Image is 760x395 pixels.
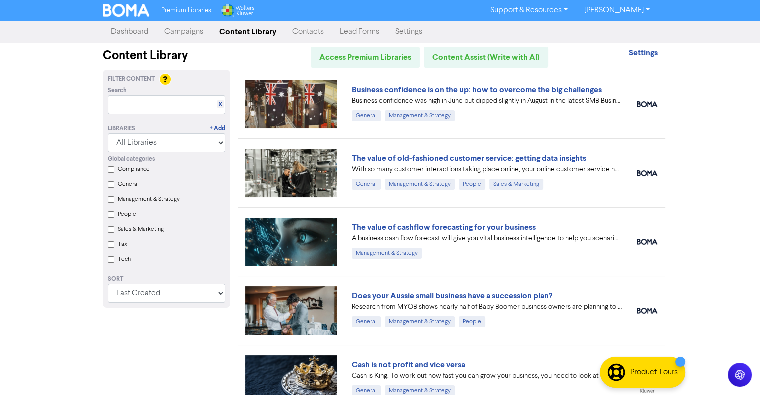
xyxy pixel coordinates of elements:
label: Tax [118,240,127,249]
div: With so many customer interactions taking place online, your online customer service has to be fi... [352,164,622,175]
img: boma [637,308,657,314]
div: Content Library [103,47,230,65]
a: [PERSON_NAME] [576,2,657,18]
div: A business cash flow forecast will give you vital business intelligence to help you scenario-plan... [352,233,622,244]
div: Global categories [108,155,225,164]
strong: Settings [628,48,657,58]
div: Management & Strategy [352,248,422,259]
div: Sales & Marketing [489,179,543,190]
a: Content Library [211,22,284,42]
div: Libraries [108,124,135,133]
label: People [118,210,136,219]
div: Business confidence was high in June but dipped slightly in August in the latest SMB Business Ins... [352,96,622,106]
a: Settings [387,22,430,42]
a: Access Premium Libraries [311,47,420,68]
a: Lead Forms [332,22,387,42]
img: Wolters Kluwer [220,4,254,17]
a: X [218,101,222,108]
label: Management & Strategy [118,195,180,204]
a: Contacts [284,22,332,42]
label: Compliance [118,165,150,174]
a: The value of cashflow forecasting for your business [352,222,536,232]
a: Settings [628,49,657,57]
div: Cash is King. To work out how fast you can grow your business, you need to look at your projected... [352,371,622,381]
span: Search [108,86,127,95]
a: The value of old-fashioned customer service: getting data insights [352,153,586,163]
img: boma [637,170,657,176]
div: Research from MYOB shows nearly half of Baby Boomer business owners are planning to exit in the n... [352,302,622,312]
div: Filter Content [108,75,225,84]
div: People [459,179,485,190]
iframe: Chat Widget [710,347,760,395]
a: + Add [210,124,225,133]
div: Management & Strategy [385,179,455,190]
div: Management & Strategy [385,110,455,121]
a: Content Assist (Write with AI) [424,47,548,68]
a: Support & Resources [482,2,576,18]
img: boma_accounting [637,239,657,245]
a: Campaigns [156,22,211,42]
div: Management & Strategy [385,316,455,327]
a: Does your Aussie small business have a succession plan? [352,291,552,301]
a: Cash is not profit and vice versa [352,360,465,370]
div: General [352,110,381,121]
div: General [352,179,381,190]
label: General [118,180,139,189]
span: Premium Libraries: [161,7,212,14]
div: Sort [108,275,225,284]
a: Dashboard [103,22,156,42]
div: People [459,316,485,327]
label: Sales & Marketing [118,225,164,234]
div: General [352,316,381,327]
a: Business confidence is on the up: how to overcome the big challenges [352,85,602,95]
label: Tech [118,255,131,264]
img: BOMA Logo [103,4,150,17]
img: boma [637,101,657,107]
